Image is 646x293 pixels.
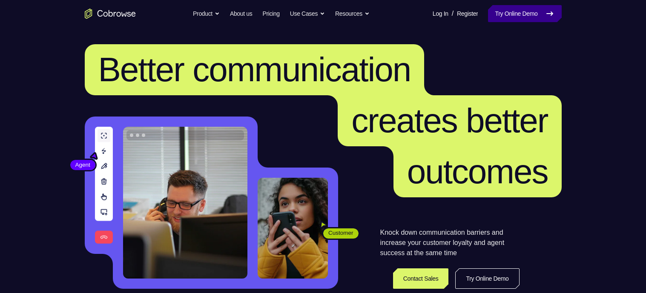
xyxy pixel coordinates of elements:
[335,5,370,22] button: Resources
[457,5,478,22] a: Register
[351,102,548,139] span: creates better
[455,268,519,289] a: Try Online Demo
[85,9,136,19] a: Go to the home page
[380,228,520,258] p: Knock down communication barriers and increase your customer loyalty and agent success at the sam...
[433,5,448,22] a: Log In
[393,268,449,289] a: Contact Sales
[262,5,279,22] a: Pricing
[123,127,247,279] img: A customer support agent talking on the phone
[193,5,220,22] button: Product
[230,5,252,22] a: About us
[258,178,328,279] img: A customer holding their phone
[98,51,411,88] span: Better communication
[452,9,454,19] span: /
[290,5,325,22] button: Use Cases
[407,153,548,191] span: outcomes
[488,5,561,22] a: Try Online Demo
